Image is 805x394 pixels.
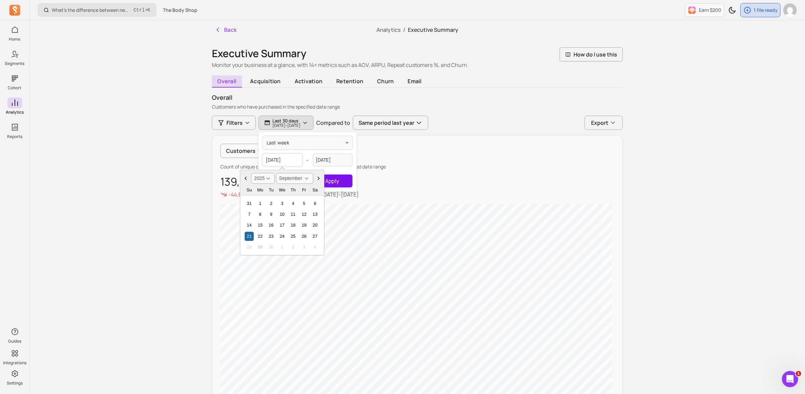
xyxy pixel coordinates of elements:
[272,123,300,128] p: [DATE] - [DATE]
[277,185,287,194] div: Wednesday
[3,360,26,366] p: Integrations
[7,134,22,139] p: Reports
[277,210,287,219] div: Choose Wednesday, September 10th, 2025
[277,243,287,252] div: Not available Wednesday, October 1st, 2025
[585,116,623,130] button: Export
[220,163,614,170] p: Count of unique customers who made a purchase in the specified date range
[8,85,22,91] p: Cohort
[212,75,242,88] span: overall
[245,243,254,252] div: Not available Sunday, September 28th, 2025
[267,199,276,208] div: Choose Tuesday, September 2nd, 2025
[783,3,797,17] img: avatar
[277,199,287,208] div: Choose Wednesday, September 3rd, 2025
[311,199,320,208] div: Choose Saturday, September 6th, 2025
[267,221,276,230] div: Choose Tuesday, September 16th, 2025
[52,7,131,14] p: What’s the difference between new signups and new customers?
[277,232,287,241] div: Choose Wednesday, September 24th, 2025
[591,119,608,127] span: Export
[163,7,197,14] span: The Body Shop
[408,26,458,33] span: Executive Summary
[299,232,309,241] div: Choose Friday, September 26th, 2025
[228,190,249,199] p: -44.82%
[376,26,400,33] a: Analytics
[289,75,328,87] span: activation
[267,210,276,219] div: Choose Tuesday, September 9th, 2025
[289,210,298,219] div: Choose Thursday, September 11th, 2025
[289,243,298,252] div: Not available Thursday, October 2nd, 2025
[255,185,265,194] div: Monday
[259,116,314,130] button: Last 30 days[DATE]-[DATE]
[255,210,265,219] div: Choose Monday, September 8th, 2025
[311,185,320,194] div: Saturday
[316,119,350,127] p: Compared to
[311,210,320,219] div: Choose Saturday, September 13th, 2025
[5,61,25,66] p: Segments
[307,156,309,164] span: -
[148,7,150,13] kbd: K
[267,243,276,252] div: Not available Tuesday, September 30th, 2025
[402,75,427,87] span: email
[299,210,309,219] div: Choose Friday, September 12th, 2025
[212,23,240,37] button: Back
[267,232,276,241] div: Choose Tuesday, September 23rd, 2025
[263,154,302,166] input: yyyy-mm-dd
[245,221,254,230] div: Choose Sunday, September 14th, 2025
[255,199,265,208] div: Choose Monday, September 1st, 2025
[796,371,801,376] span: 1
[353,116,428,130] button: Same period last year
[133,7,145,14] kbd: Ctrl
[400,26,408,33] span: /
[245,75,287,87] span: acquisition
[726,3,739,17] button: Toggle dark mode
[560,47,623,62] button: How do I use this
[212,61,468,69] p: Monitor your business at a glance, with 14+ metrics such as AOV, ARPU, Repeat customers %, and Ch...
[245,199,254,208] div: Choose Sunday, August 31st, 2025
[289,232,298,241] div: Choose Thursday, September 25th, 2025
[312,175,352,187] button: Apply
[311,221,320,230] div: Choose Saturday, September 20th, 2025
[242,198,322,253] div: Month September, 2025
[226,119,243,127] span: Filters
[212,47,468,60] h1: Executive Summary
[38,3,156,17] button: What’s the difference between new signups and new customers?Ctrl+K
[289,221,298,230] div: Choose Thursday, September 18th, 2025
[9,37,21,42] p: Home
[6,110,24,115] p: Analytics
[8,339,21,344] p: Guides
[212,93,623,102] p: overall
[240,170,324,256] div: Choose Date
[7,380,23,386] p: Settings
[313,154,353,166] input: yyyy-mm-dd
[245,232,254,241] div: Choose Sunday, September 21st, 2025
[289,185,298,194] div: Thursday
[277,221,287,230] div: Choose Wednesday, September 17th, 2025
[372,75,399,87] span: churn
[299,199,309,208] div: Choose Friday, September 5th, 2025
[133,6,150,14] span: +
[220,176,614,188] p: 139,337
[740,3,781,17] button: 1 file ready
[7,325,22,345] button: Guides
[299,243,309,252] div: Not available Friday, October 3rd, 2025
[299,221,309,230] div: Choose Friday, September 19th, 2025
[245,185,254,194] div: Sunday
[255,221,265,230] div: Choose Monday, September 15th, 2025
[754,7,778,14] p: 1 file ready
[299,185,309,194] div: Friday
[212,116,256,130] button: Filters
[685,3,724,17] button: Earn $200
[255,243,265,252] div: Not available Monday, September 29th, 2025
[220,144,269,158] button: Customers
[267,185,276,194] div: Tuesday
[311,232,320,241] div: Choose Saturday, September 27th, 2025
[699,7,721,14] p: Earn $200
[782,371,798,387] iframe: Intercom live chat
[212,103,623,110] p: Customers who have purchased in the specified date range
[255,232,265,241] div: Choose Monday, September 22nd, 2025
[311,243,320,252] div: Not available Saturday, October 4th, 2025
[331,75,369,87] span: retention
[159,4,201,16] button: The Body Shop
[245,210,254,219] div: Choose Sunday, September 7th, 2025
[267,139,289,146] span: last week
